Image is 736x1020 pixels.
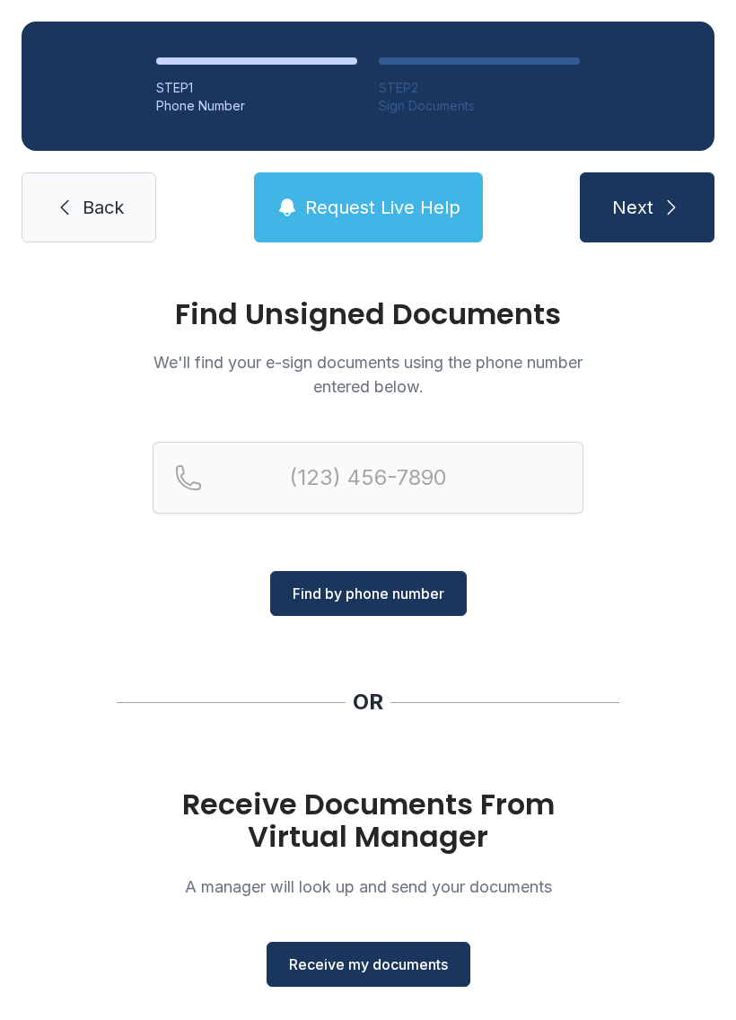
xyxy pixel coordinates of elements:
[153,442,583,514] input: Reservation phone number
[153,875,583,899] p: A manager will look up and send your documents
[612,195,653,220] span: Next
[156,79,357,97] div: STEP 1
[156,97,357,115] div: Phone Number
[83,195,124,220] span: Back
[289,954,448,975] span: Receive my documents
[379,79,580,97] div: STEP 2
[293,583,444,604] span: Find by phone number
[353,688,383,717] div: OR
[379,97,580,115] div: Sign Documents
[153,350,583,399] p: We'll find your e-sign documents using the phone number entered below.
[153,788,583,853] h1: Receive Documents From Virtual Manager
[153,300,583,329] h1: Find Unsigned Documents
[305,195,460,220] span: Request Live Help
